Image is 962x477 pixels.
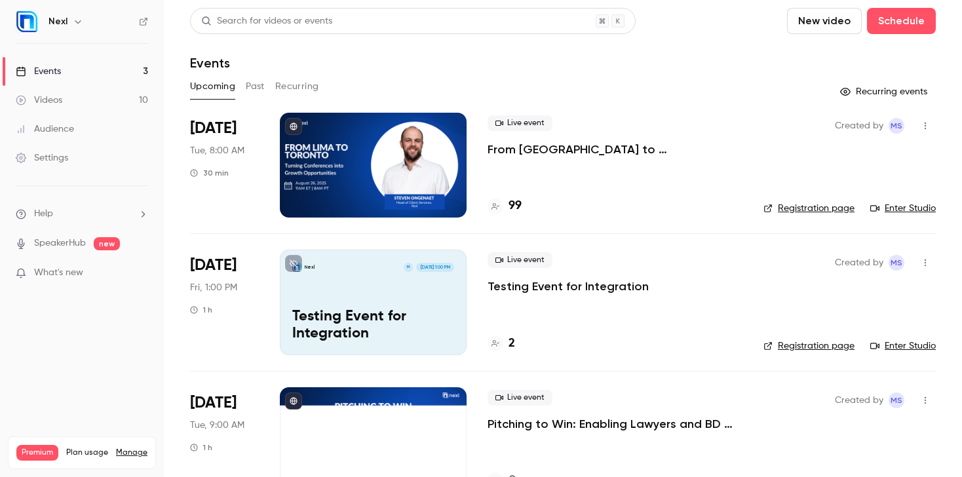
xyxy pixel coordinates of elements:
[201,14,332,28] div: Search for videos or events
[305,264,315,271] p: Nexl
[190,305,212,315] div: 1 h
[834,81,936,102] button: Recurring events
[763,202,855,215] a: Registration page
[891,255,902,271] span: MS
[16,123,74,136] div: Audience
[16,11,37,32] img: Nexl
[34,207,53,221] span: Help
[835,392,883,408] span: Created by
[488,390,552,406] span: Live event
[280,250,467,354] a: Testing Event for IntegrationNexlM[DATE] 1:00 PMTesting Event for Integration
[763,339,855,353] a: Registration page
[488,416,742,432] a: Pitching to Win: Enabling Lawyers and BD Teams for Growth
[787,8,862,34] button: New video
[488,278,649,294] a: Testing Event for Integration
[246,76,265,97] button: Past
[16,65,61,78] div: Events
[16,445,58,461] span: Premium
[190,281,237,294] span: Fri, 1:00 PM
[116,448,147,458] a: Manage
[190,55,230,71] h1: Events
[190,168,229,178] div: 30 min
[509,197,522,215] h4: 99
[488,252,552,268] span: Live event
[190,442,212,453] div: 1 h
[889,392,904,408] span: Melissa Strauss
[190,76,235,97] button: Upcoming
[488,335,515,353] a: 2
[34,237,86,250] a: SpeakerHub
[275,76,319,97] button: Recurring
[190,419,244,432] span: Tue, 9:00 AM
[190,118,237,139] span: [DATE]
[867,8,936,34] button: Schedule
[835,255,883,271] span: Created by
[416,263,453,272] span: [DATE] 1:00 PM
[891,392,902,408] span: MS
[132,267,148,279] iframe: Noticeable Trigger
[16,207,148,221] li: help-dropdown-opener
[403,262,414,273] div: M
[889,118,904,134] span: Melissa Strauss
[891,118,902,134] span: MS
[66,448,108,458] span: Plan usage
[48,15,67,28] h6: Nexl
[488,142,742,157] a: From [GEOGRAPHIC_DATA] to [GEOGRAPHIC_DATA]: Turning Conferences into Growth Opportunities
[870,202,936,215] a: Enter Studio
[870,339,936,353] a: Enter Studio
[889,255,904,271] span: Melissa Strauss
[488,115,552,131] span: Live event
[16,94,62,107] div: Videos
[835,118,883,134] span: Created by
[94,237,120,250] span: new
[509,335,515,353] h4: 2
[16,151,68,164] div: Settings
[190,392,237,413] span: [DATE]
[190,250,259,354] div: Aug 29 Fri, 3:00 PM (America/Chicago)
[488,197,522,215] a: 99
[190,113,259,218] div: Aug 26 Tue, 10:00 AM (America/Chicago)
[190,144,244,157] span: Tue, 8:00 AM
[190,255,237,276] span: [DATE]
[292,309,454,343] p: Testing Event for Integration
[34,266,83,280] span: What's new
